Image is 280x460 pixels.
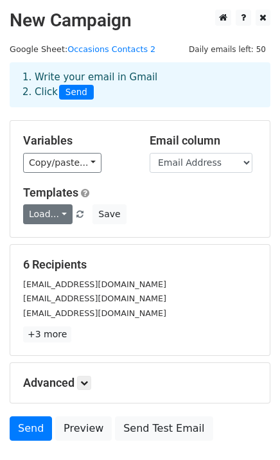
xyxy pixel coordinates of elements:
[67,44,155,54] a: Occasions Contacts 2
[10,44,155,54] small: Google Sheet:
[23,308,166,318] small: [EMAIL_ADDRESS][DOMAIN_NAME]
[92,204,126,224] button: Save
[115,416,213,441] a: Send Test Email
[23,186,78,199] a: Templates
[216,398,280,460] iframe: Chat Widget
[59,85,94,100] span: Send
[184,42,270,57] span: Daily emails left: 50
[184,44,270,54] a: Daily emails left: 50
[23,326,71,342] a: +3 more
[10,416,52,441] a: Send
[55,416,112,441] a: Preview
[10,10,270,31] h2: New Campaign
[23,294,166,303] small: [EMAIL_ADDRESS][DOMAIN_NAME]
[23,279,166,289] small: [EMAIL_ADDRESS][DOMAIN_NAME]
[23,204,73,224] a: Load...
[23,376,257,390] h5: Advanced
[23,134,130,148] h5: Variables
[23,153,101,173] a: Copy/paste...
[13,70,267,100] div: 1. Write your email in Gmail 2. Click
[23,258,257,272] h5: 6 Recipients
[150,134,257,148] h5: Email column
